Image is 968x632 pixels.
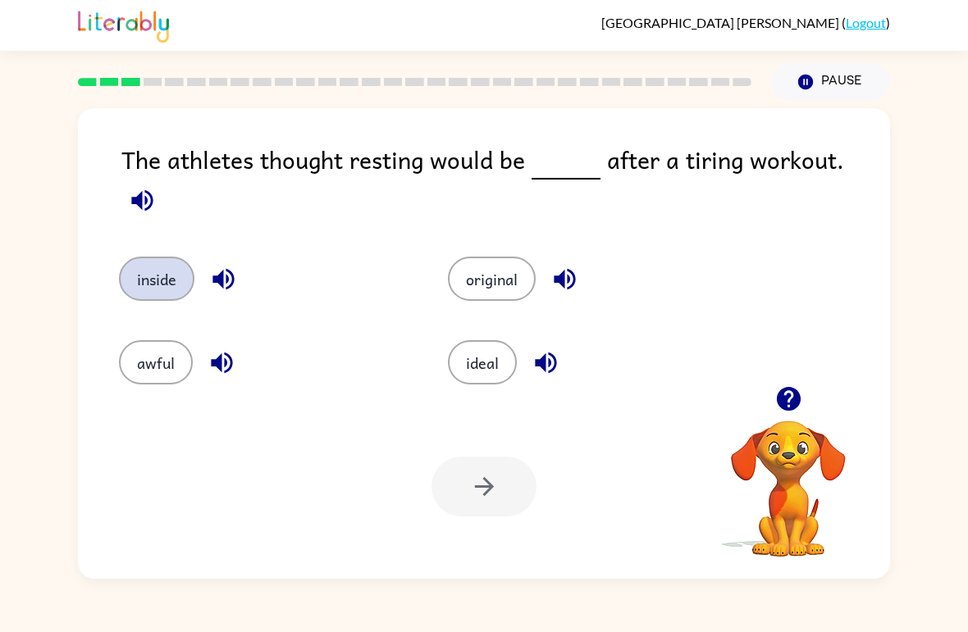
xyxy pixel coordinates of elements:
button: inside [119,257,194,301]
button: ideal [448,340,517,384]
button: Pause [771,63,890,101]
div: ( ) [601,15,890,30]
span: [GEOGRAPHIC_DATA] [PERSON_NAME] [601,15,842,30]
button: awful [119,340,193,384]
a: Logout [846,15,886,30]
div: The athletes thought resting would be after a tiring workout. [121,141,890,224]
button: original [448,257,536,301]
img: Literably [78,7,169,43]
video: Your browser must support playing .mp4 files to use Literably. Please try using another browser. [706,395,870,559]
